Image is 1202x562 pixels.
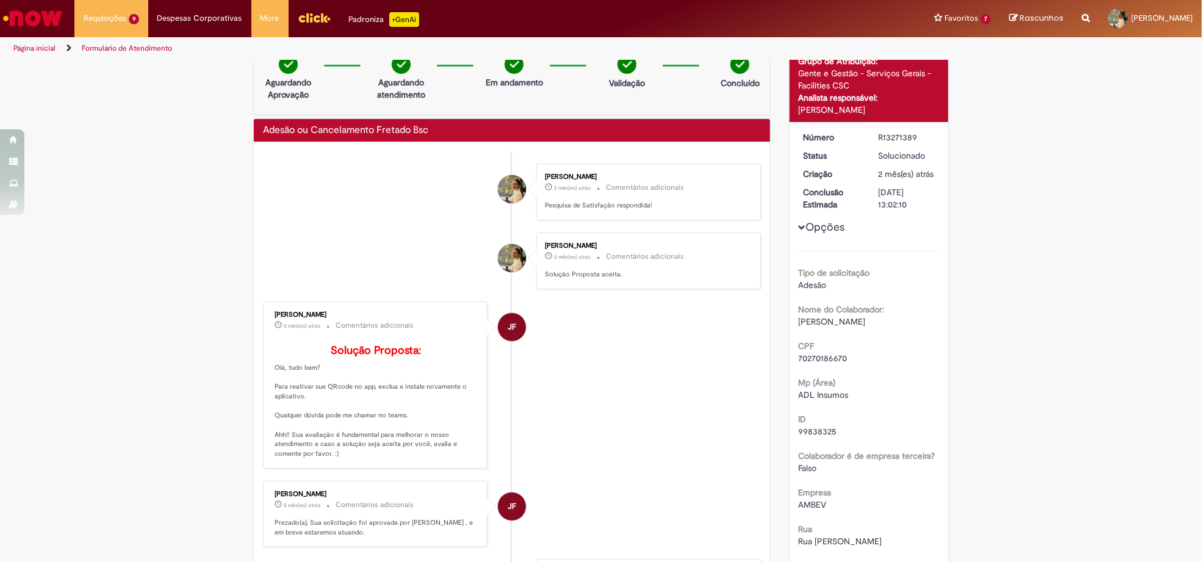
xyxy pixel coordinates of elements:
[508,312,516,342] span: JF
[275,518,478,537] p: Prezado(a), Sua solicitação foi aprovada por [PERSON_NAME] , e em breve estaremos atuando.
[721,77,760,89] p: Concluído
[878,186,935,211] div: [DATE] 13:02:10
[129,14,139,24] span: 9
[505,55,524,74] img: check-circle-green.png
[1020,12,1063,24] span: Rascunhos
[799,104,940,116] div: [PERSON_NAME]
[545,173,748,181] div: [PERSON_NAME]
[372,76,431,101] p: Aguardando atendimento
[606,182,684,193] small: Comentários adicionais
[799,92,940,104] div: Analista responsável:
[284,322,320,330] span: 2 mês(es) atrás
[799,450,935,461] b: Colaborador é de empresa terceira?
[794,186,869,211] dt: Conclusão Estimada
[545,201,748,211] p: Pesquisa de Satisfação respondida!
[799,279,827,290] span: Adesão
[878,168,935,180] div: 10/07/2025 08:09:26
[1131,13,1193,23] span: [PERSON_NAME]
[263,125,428,136] h2: Adesão ou Cancelamento Fretado Bsc Histórico de tíquete
[799,304,885,315] b: Nome do Colaborador:
[878,168,934,179] span: 2 mês(es) atrás
[498,492,526,521] div: Juliana Fantini
[945,12,978,24] span: Favoritos
[606,251,684,262] small: Comentários adicionais
[554,184,591,192] span: 2 mês(es) atrás
[799,55,940,67] div: Grupo de Atribuição:
[275,491,478,498] div: [PERSON_NAME]
[508,492,516,521] span: JF
[498,313,526,341] div: Juliana Fantini
[13,43,56,53] a: Página inicial
[799,536,882,547] span: Rua [PERSON_NAME]
[498,244,526,272] div: Yasmim Ferreira Da Silva
[284,502,320,509] span: 2 mês(es) atrás
[157,12,242,24] span: Despesas Corporativas
[298,9,331,27] img: click_logo_yellow_360x200.png
[284,502,320,509] time: 10/07/2025 12:54:12
[799,463,817,474] span: Falso
[799,389,849,400] span: ADL Insumos
[275,311,478,319] div: [PERSON_NAME]
[794,150,869,162] dt: Status
[82,43,172,53] a: Formulário de Atendimento
[336,320,414,331] small: Comentários adicionais
[799,353,848,364] span: 70270186670
[261,12,279,24] span: More
[331,344,421,358] b: Solução Proposta:
[799,316,866,327] span: [PERSON_NAME]
[284,322,320,330] time: 11/07/2025 13:30:04
[1009,13,1063,24] a: Rascunhos
[279,55,298,74] img: check-circle-green.png
[730,55,749,74] img: check-circle-green.png
[275,345,478,459] p: Olá, tudo bem? Para reativar sue QRcode no app, exclua e instale novamente o aplicativo. Qualquer...
[799,67,940,92] div: Gente e Gestão - Serviços Gerais - Facilities CSC
[336,500,414,510] small: Comentários adicionais
[9,37,792,60] ul: Trilhas de página
[545,270,748,279] p: Solução Proposta aceita.
[981,14,991,24] span: 7
[554,253,591,261] span: 2 mês(es) atrás
[486,76,543,88] p: Em andamento
[84,12,126,24] span: Requisições
[799,267,870,278] b: Tipo de solicitação
[799,524,813,535] b: Rua
[554,184,591,192] time: 11/07/2025 13:32:28
[554,253,591,261] time: 11/07/2025 13:32:14
[794,131,869,143] dt: Número
[799,499,827,510] span: AMBEV
[799,377,836,388] b: Mp (Área)
[349,12,419,27] div: Padroniza
[259,76,318,101] p: Aguardando Aprovação
[878,131,935,143] div: R13271389
[392,55,411,74] img: check-circle-green.png
[794,168,869,180] dt: Criação
[799,340,815,351] b: CPF
[799,414,807,425] b: ID
[1,6,64,31] img: ServiceNow
[498,175,526,203] div: Yasmim Ferreira Da Silva
[545,242,748,250] div: [PERSON_NAME]
[878,150,935,162] div: Solucionado
[799,487,832,498] b: Empresa
[609,77,645,89] p: Validação
[617,55,636,74] img: check-circle-green.png
[389,12,419,27] p: +GenAi
[799,426,837,437] span: 99838325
